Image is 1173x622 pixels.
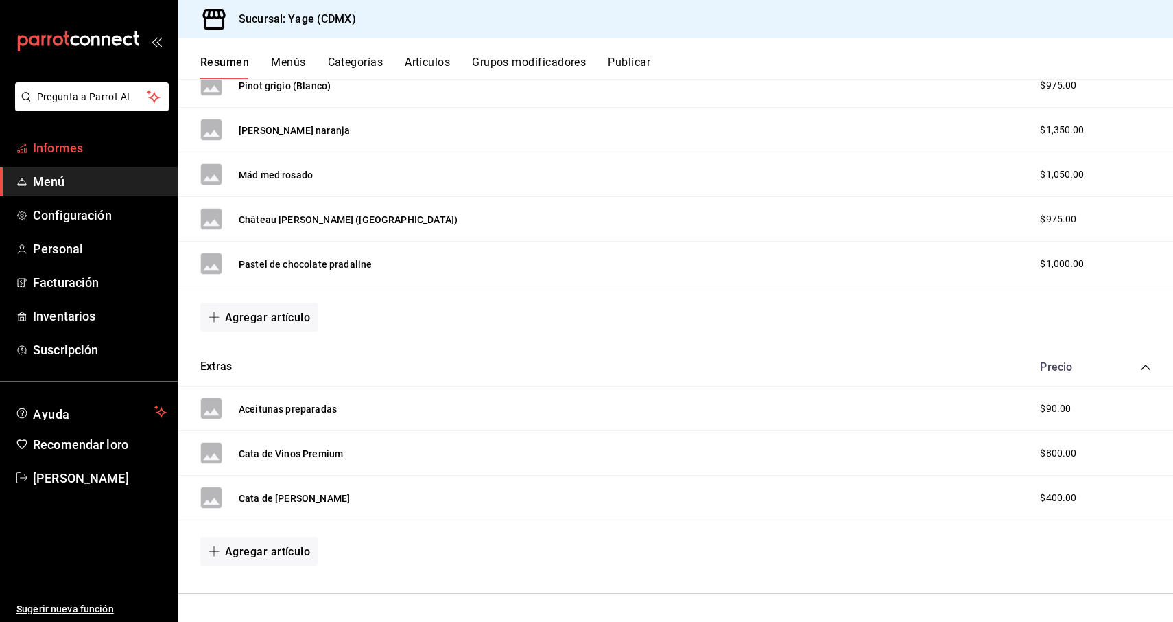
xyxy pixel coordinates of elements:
font: Facturación [33,275,99,290]
button: Agregar artículo [200,537,318,566]
font: Artículos [405,56,450,69]
font: Pregunta a Parrot AI [37,91,130,102]
button: Cata de [PERSON_NAME] [239,491,350,506]
font: Recomendar loro [33,437,128,452]
button: Extras [200,359,232,375]
font: $1,000.00 [1040,258,1084,269]
font: Cata de [PERSON_NAME] [239,493,350,504]
font: Aceitunas preparadas [239,404,337,415]
button: Pregunta a Parrot AI [15,82,169,111]
button: Aceitunas preparadas [239,402,337,417]
font: Agregar artículo [225,545,310,558]
font: $1,350.00 [1040,124,1084,135]
font: Extras [200,360,232,373]
font: Informes [33,141,83,155]
a: Pregunta a Parrot AI [10,100,169,114]
font: $800.00 [1040,448,1076,459]
font: $1,050.00 [1040,169,1084,180]
font: $975.00 [1040,80,1076,91]
font: Sugerir nueva función [16,603,114,614]
font: Inventarios [33,309,95,323]
font: Pastel de chocolate pradaline [239,259,372,270]
font: [PERSON_NAME] [33,471,129,485]
font: Agregar artículo [225,310,310,323]
font: Mád med rosado [239,170,313,181]
font: Château [PERSON_NAME] ([GEOGRAPHIC_DATA]) [239,214,458,225]
button: Mád med rosado [239,167,313,182]
font: Sucursal: Yage (CDMX) [239,12,356,25]
font: Publicar [608,56,650,69]
font: Pinot grigio (Blanco) [239,80,331,91]
button: Pastel de chocolate pradaline [239,256,372,271]
font: Resumen [200,56,249,69]
font: Precio [1040,360,1072,373]
font: Menús [271,56,305,69]
button: Cata de Vinos Premium [239,446,343,461]
button: Pinot grigio (Blanco) [239,78,331,93]
button: [PERSON_NAME] naranja [239,122,350,137]
font: Ayuda [33,407,70,422]
font: [PERSON_NAME] naranja [239,125,350,136]
font: Cata de Vinos Premium [239,448,343,459]
font: Grupos modificadores [472,56,586,69]
button: Château [PERSON_NAME] ([GEOGRAPHIC_DATA]) [239,211,458,227]
font: $90.00 [1040,403,1071,414]
button: Agregar artículo [200,303,318,332]
font: Suscripción [33,343,98,357]
div: pestañas de navegación [200,55,1173,79]
font: Menú [33,174,65,189]
font: $975.00 [1040,214,1076,224]
font: Personal [33,242,83,256]
button: colapsar-categoría-fila [1140,362,1151,373]
font: Categorías [328,56,383,69]
font: Configuración [33,208,112,222]
font: $400.00 [1040,492,1076,503]
button: abrir_cajón_menú [151,36,162,47]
